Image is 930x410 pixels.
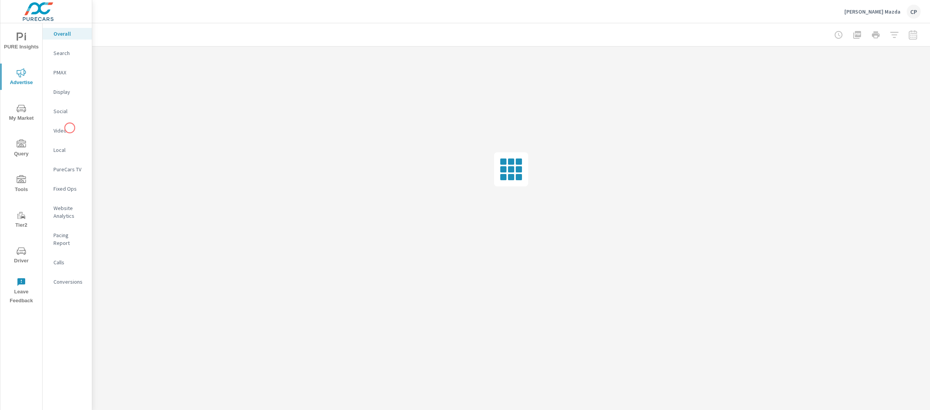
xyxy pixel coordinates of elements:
span: Tier2 [3,211,40,230]
div: Search [43,47,92,59]
span: Leave Feedback [3,277,40,305]
div: Video [43,125,92,136]
span: My Market [3,104,40,123]
span: Query [3,140,40,158]
p: Display [53,88,86,96]
span: PURE Insights [3,33,40,52]
p: Fixed Ops [53,185,86,193]
div: CP [907,5,921,19]
div: Conversions [43,276,92,288]
div: Local [43,144,92,156]
div: Overall [43,28,92,40]
span: Advertise [3,68,40,87]
p: Calls [53,258,86,266]
div: PMAX [43,67,92,78]
p: Local [53,146,86,154]
p: PureCars TV [53,165,86,173]
span: Tools [3,175,40,194]
p: Website Analytics [53,204,86,220]
p: [PERSON_NAME] Mazda [844,8,901,15]
p: PMAX [53,69,86,76]
div: Pacing Report [43,229,92,249]
div: Calls [43,257,92,268]
p: Video [53,127,86,134]
div: nav menu [0,23,42,308]
span: Driver [3,246,40,265]
p: Conversions [53,278,86,286]
div: Display [43,86,92,98]
div: Social [43,105,92,117]
p: Social [53,107,86,115]
div: PureCars TV [43,164,92,175]
div: Fixed Ops [43,183,92,195]
div: Website Analytics [43,202,92,222]
p: Pacing Report [53,231,86,247]
p: Search [53,49,86,57]
p: Overall [53,30,86,38]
